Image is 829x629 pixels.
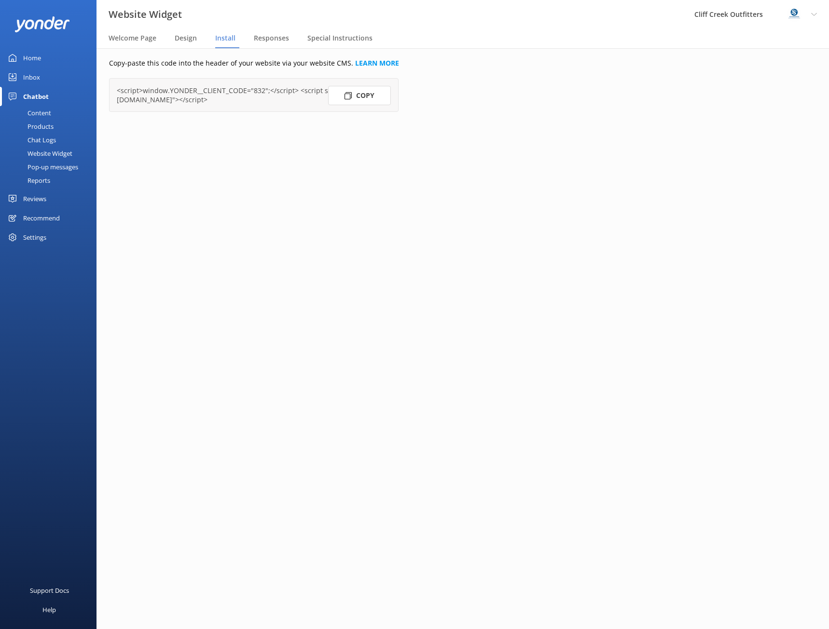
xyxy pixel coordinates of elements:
span: Responses [254,33,289,43]
p: Copy-paste this code into the header of your website via your website CMS. [109,58,564,68]
a: Pop-up messages [6,160,97,174]
span: Welcome Page [109,33,156,43]
img: yonder-white-logo.png [14,16,70,32]
a: Chat Logs [6,133,97,147]
div: Reviews [23,189,46,208]
div: Website Widget [6,147,72,160]
a: Reports [6,174,97,187]
div: Settings [23,228,46,247]
a: Content [6,106,97,120]
div: Products [6,120,54,133]
div: Inbox [23,68,40,87]
div: Pop-up messages [6,160,78,174]
img: 832-1757196605.png [787,7,801,22]
a: Products [6,120,97,133]
button: Copy [328,86,391,105]
div: Chatbot [23,87,49,106]
span: Design [175,33,197,43]
div: Support Docs [30,581,69,600]
div: Reports [6,174,50,187]
span: Install [215,33,235,43]
div: Chat Logs [6,133,56,147]
div: Home [23,48,41,68]
a: LEARN MORE [355,58,399,68]
div: Recommend [23,208,60,228]
span: Special Instructions [307,33,373,43]
div: Help [42,600,56,619]
div: Content [6,106,51,120]
h3: Website Widget [109,7,182,22]
a: Website Widget [6,147,97,160]
div: <script>window.YONDER__CLIENT_CODE="832";</script> <script src="[URL][DOMAIN_NAME]"></script> [117,86,391,104]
